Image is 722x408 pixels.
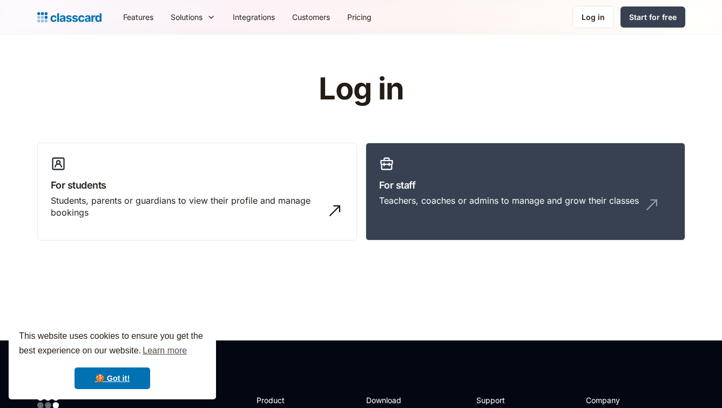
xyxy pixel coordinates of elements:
[257,394,314,406] h2: Product
[284,5,339,29] a: Customers
[190,72,532,106] h1: Log in
[339,5,380,29] a: Pricing
[37,143,357,241] a: For studentsStudents, parents or guardians to view their profile and manage bookings
[162,5,224,29] div: Solutions
[476,394,520,406] h2: Support
[379,195,639,206] div: Teachers, coaches or admins to manage and grow their classes
[9,319,216,399] div: cookieconsent
[224,5,284,29] a: Integrations
[366,394,410,406] h2: Download
[572,6,614,28] a: Log in
[582,11,605,23] div: Log in
[75,367,150,389] a: dismiss cookie message
[19,330,206,359] span: This website uses cookies to ensure you get the best experience on our website.
[379,178,672,192] h3: For staff
[114,5,162,29] a: Features
[629,11,677,23] div: Start for free
[51,195,322,219] div: Students, parents or guardians to view their profile and manage bookings
[51,178,343,192] h3: For students
[37,10,102,25] a: Logo
[586,394,658,406] h2: Company
[171,11,203,23] div: Solutions
[620,6,685,28] a: Start for free
[366,143,685,241] a: For staffTeachers, coaches or admins to manage and grow their classes
[141,343,188,359] a: learn more about cookies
